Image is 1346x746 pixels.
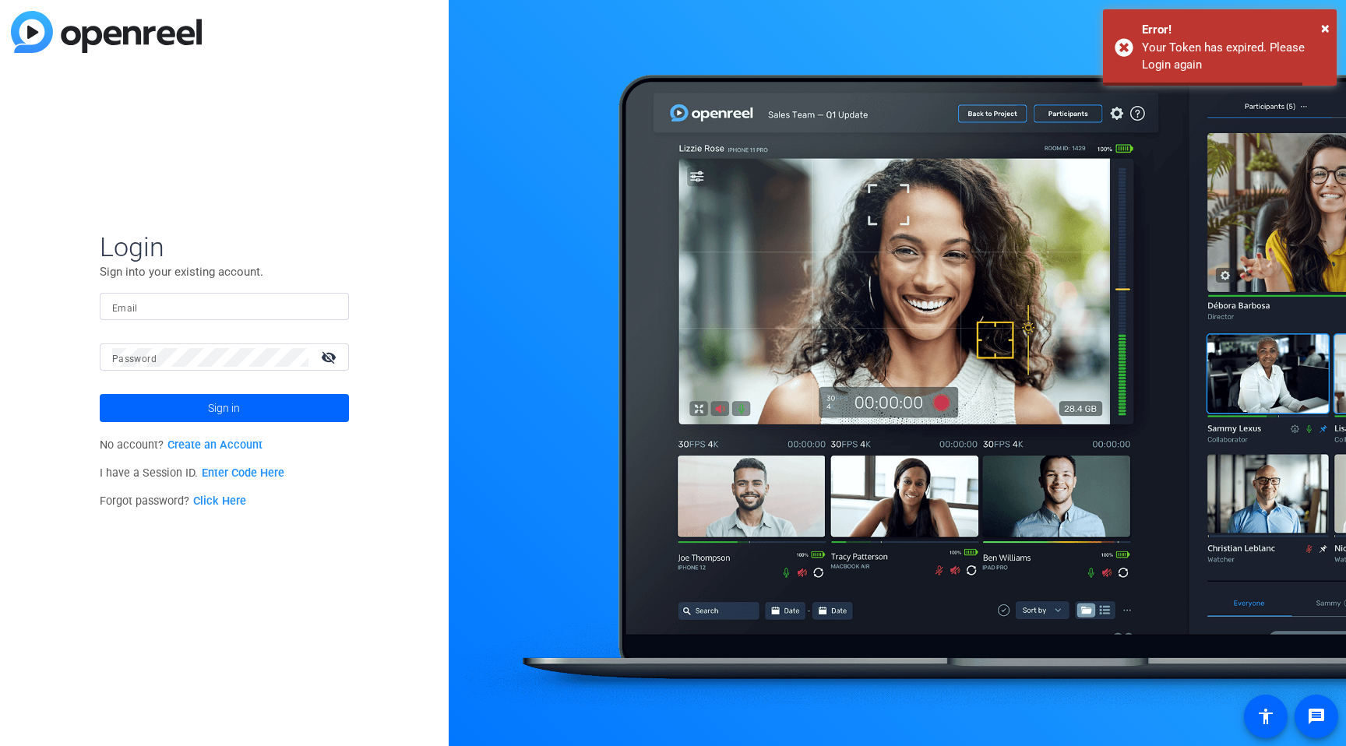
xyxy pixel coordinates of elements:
[1321,19,1330,37] span: ×
[100,466,284,480] span: I have a Session ID.
[193,494,246,508] a: Click Here
[112,303,138,314] mat-label: Email
[202,466,284,480] a: Enter Code Here
[112,297,336,316] input: Enter Email Address
[1256,707,1275,726] mat-icon: accessibility
[1307,707,1326,726] mat-icon: message
[1142,39,1325,74] div: Your Token has expired. Please Login again
[112,354,157,364] mat-label: Password
[1321,16,1330,40] button: Close
[100,394,349,422] button: Sign in
[312,346,349,368] mat-icon: visibility_off
[100,494,246,508] span: Forgot password?
[208,389,240,428] span: Sign in
[167,438,263,452] a: Create an Account
[100,263,349,280] p: Sign into your existing account.
[100,438,263,452] span: No account?
[11,11,202,53] img: blue-gradient.svg
[1142,21,1325,39] div: Error!
[100,230,349,263] span: Login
